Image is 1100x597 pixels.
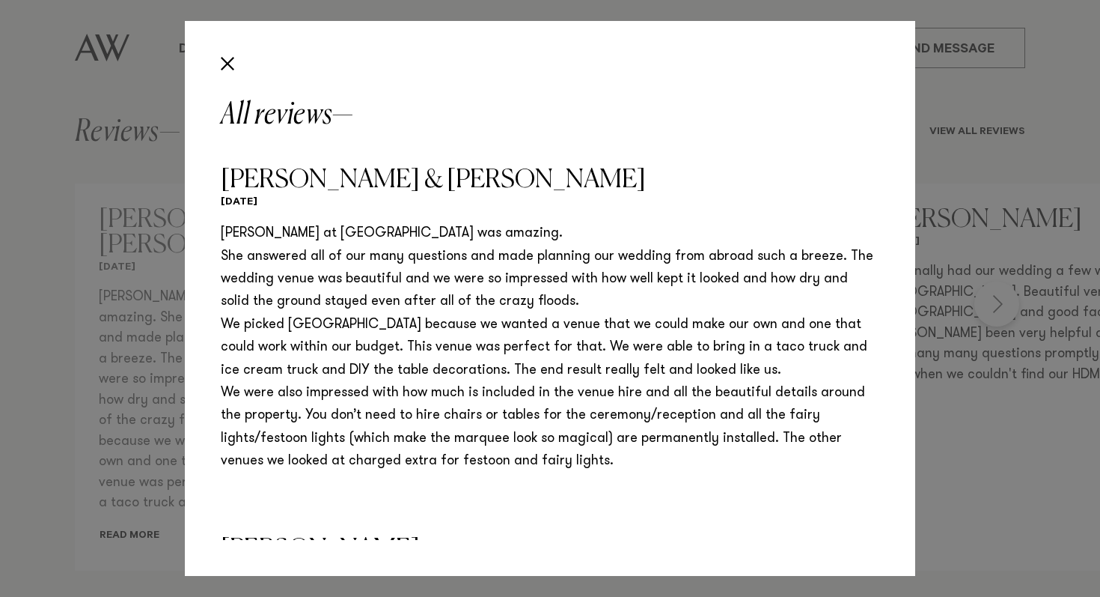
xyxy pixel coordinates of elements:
h6: [DATE] [221,196,879,210]
h2: All reviews [221,100,879,130]
h3: [PERSON_NAME] & [PERSON_NAME] [221,168,879,193]
p: [PERSON_NAME] at [GEOGRAPHIC_DATA] was amazing. She answered all of our many questions and made p... [221,222,879,473]
h3: [PERSON_NAME] [221,537,879,563]
button: Close [215,51,240,76]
